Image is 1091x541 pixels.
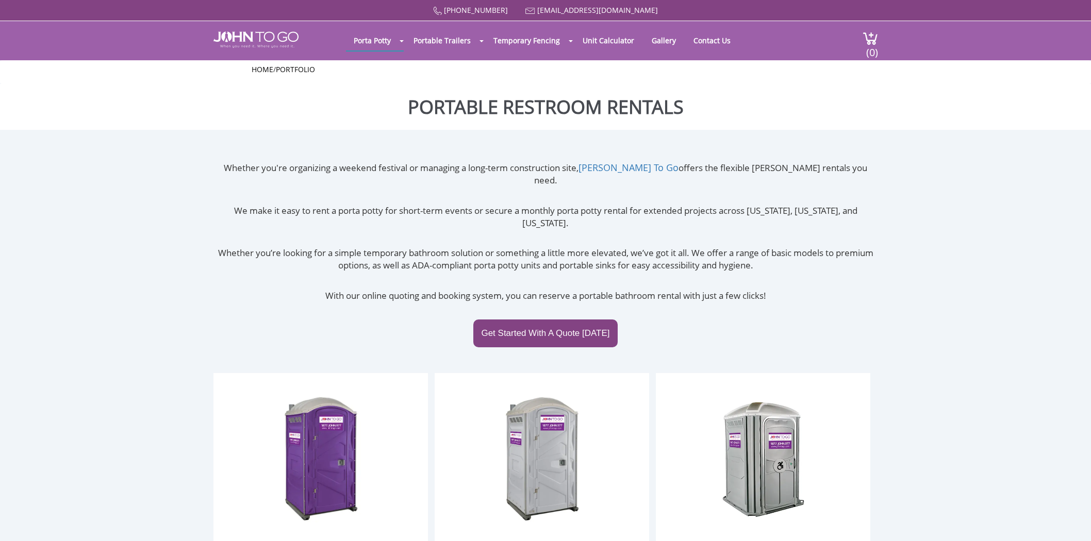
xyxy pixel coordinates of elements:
[346,30,399,50] a: Porta Potty
[213,290,878,302] p: With our online quoting and booking system, you can reserve a portable bathroom rental with just ...
[252,64,839,75] ul: /
[1050,500,1091,541] button: Live Chat
[276,64,315,74] a: Portfolio
[866,37,878,59] span: (0)
[578,161,679,174] a: [PERSON_NAME] To Go
[444,5,508,15] a: [PHONE_NUMBER]
[537,5,658,15] a: [EMAIL_ADDRESS][DOMAIN_NAME]
[406,30,478,50] a: Portable Trailers
[863,31,878,45] img: cart a
[433,7,442,15] img: Call
[213,205,878,230] p: We make it easy to rent a porta potty for short-term events or secure a monthly porta potty renta...
[213,31,299,48] img: JOHN to go
[686,30,738,50] a: Contact Us
[252,64,273,74] a: Home
[213,247,878,272] p: Whether you’re looking for a simple temporary bathroom solution or something a little more elevat...
[525,8,535,14] img: Mail
[473,319,617,347] a: Get Started With A Quote [DATE]
[644,30,684,50] a: Gallery
[722,394,804,522] img: ADA Handicapped Accessible Unit
[486,30,568,50] a: Temporary Fencing
[575,30,642,50] a: Unit Calculator
[213,161,878,187] p: Whether you're organizing a weekend festival or managing a long-term construction site, offers th...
